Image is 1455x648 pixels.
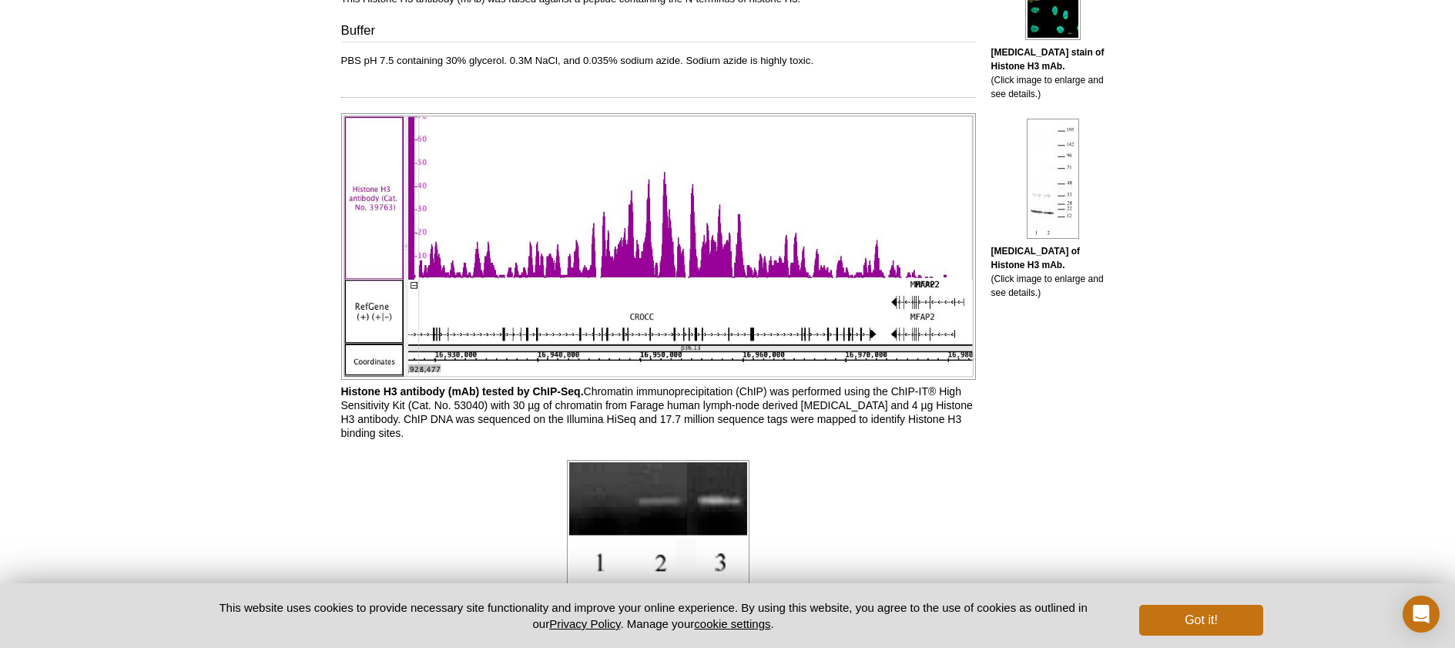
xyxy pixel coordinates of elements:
[341,54,976,68] p: PBS pH 7.5 containing 30% glycerol. 0.3M NaCl, and 0.035% sodium azide. Sodium azide is highly to...
[341,22,976,43] h3: Buffer
[193,599,1115,632] p: This website uses cookies to provide necessary site functionality and improve your online experie...
[341,113,976,380] img: Histone H3 antibody (mAb) tested by ChIP-Seq.
[341,384,976,440] p: Chromatin immunoprecipitation (ChIP) was performed using the ChIP-IT® High Sensitivity Kit (Cat. ...
[341,385,584,398] b: Histone H3 antibody (mAb) tested by ChIP-Seq.
[991,45,1115,101] p: (Click image to enlarge and see details.)
[694,617,770,630] button: cookie settings
[991,246,1081,270] b: [MEDICAL_DATA] of Histone H3 mAb.
[991,244,1115,300] p: (Click image to enlarge and see details.)
[549,617,620,630] a: Privacy Policy
[1403,596,1440,633] div: Open Intercom Messenger
[1027,119,1079,239] img: Histone H3 antibody (mAb) tested by Western blot.
[991,47,1105,72] b: [MEDICAL_DATA] stain of Histone H3 mAb.
[567,460,749,585] img: Histone H3 antibody (mAb) tested by ChIP.
[1139,605,1262,636] button: Got it!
